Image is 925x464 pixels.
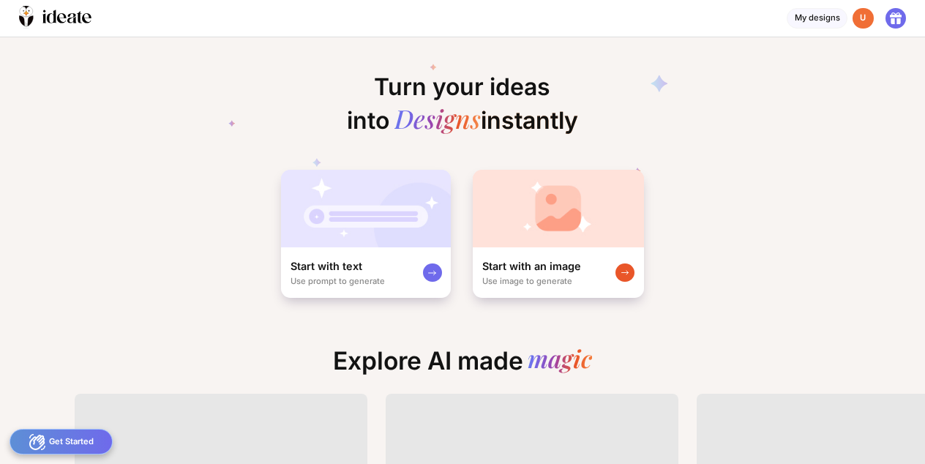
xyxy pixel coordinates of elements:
img: startWithTextCardBg.jpg [281,170,451,247]
div: Start with text [291,259,362,273]
div: U [853,8,874,29]
img: startWithImageCardBg.jpg [473,170,644,247]
div: Get Started [10,429,113,454]
div: Use image to generate [482,276,572,286]
div: magic [528,346,592,375]
div: Use prompt to generate [291,276,385,286]
div: My designs [787,8,847,29]
div: Start with an image [482,259,581,273]
div: Explore AI made [323,346,602,385]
